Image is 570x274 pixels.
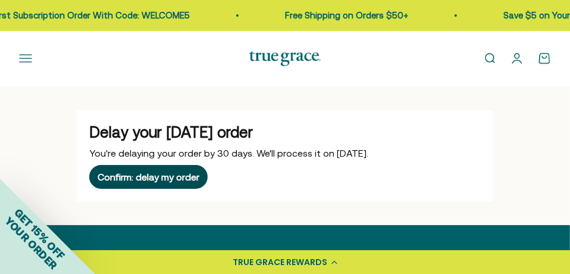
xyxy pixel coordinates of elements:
span: YOUR ORDER [2,214,59,272]
span: GET 15% OFF [12,206,67,261]
span: Delay your [DATE] order [89,123,253,141]
button: Confirm: delay my order [89,165,208,189]
div: TRUE GRACE REWARDS [233,256,327,269]
div: Confirm: delay my order [98,172,199,182]
span: You're delaying your order by 30 days. We'll process it on [DATE]. [89,148,368,158]
a: Free Shipping on Orders $50+ [285,10,408,20]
